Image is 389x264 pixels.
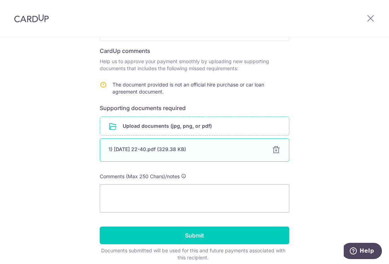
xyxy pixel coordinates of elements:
img: CardUp [14,14,49,23]
iframe: Opens a widget where you can find more information [344,243,382,260]
span: Comments (Max 250 Chars)/notes [100,173,180,179]
input: Submit [100,227,289,244]
span: The document provided is not an official hire purchase or car loan agreement document. [112,82,264,95]
h6: Supporting documents required [100,104,289,112]
div: Upload documents (jpg, png, or pdf) [100,116,289,136]
h6: CardUp comments [100,47,289,55]
p: Help us to approve your payment smoothly by uploading new supporting documents that includes the ... [100,58,289,72]
div: Documents submitted will be used for this and future payments associated with this recipient. [100,247,286,261]
div: 1) [DATE] 22-40.pdf (329.38 KB) [109,146,263,153]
